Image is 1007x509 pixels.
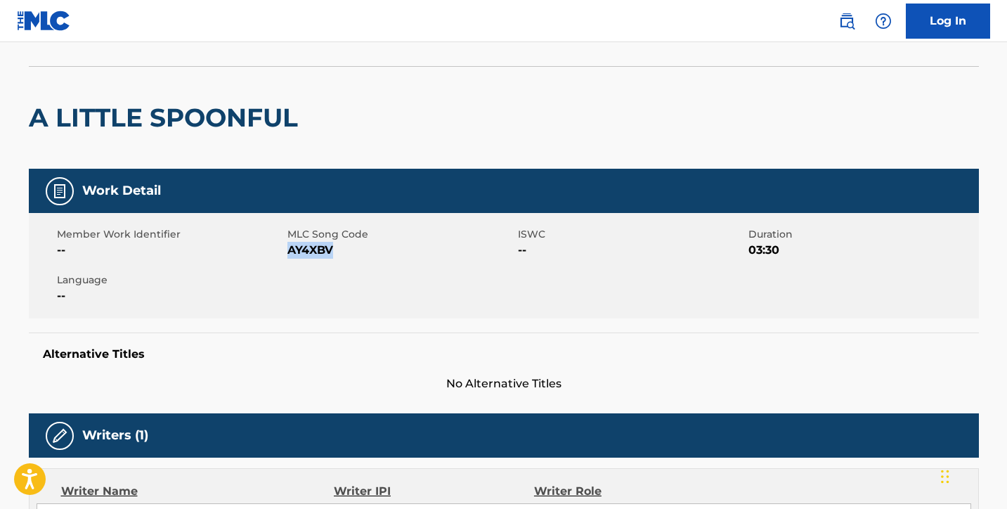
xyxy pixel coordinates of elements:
span: MLC Song Code [287,227,514,242]
img: search [838,13,855,30]
span: -- [57,288,284,304]
div: Drag [941,456,949,498]
a: Log In [906,4,990,39]
span: Member Work Identifier [57,227,284,242]
img: Writers [51,427,68,444]
span: ISWC [518,227,745,242]
span: No Alternative Titles [29,375,979,392]
h2: A LITTLE SPOONFUL [29,102,305,134]
img: MLC Logo [17,11,71,31]
h5: Work Detail [82,183,161,199]
div: Writer Name [61,483,334,500]
span: Language [57,273,284,288]
div: Writer Role [534,483,716,500]
span: 03:30 [748,242,975,259]
a: Public Search [833,7,861,35]
div: Writer IPI [334,483,534,500]
span: AY4XBV [287,242,514,259]
h5: Alternative Titles [43,347,965,361]
img: help [875,13,892,30]
h5: Writers (1) [82,427,148,444]
iframe: Chat Widget [937,442,1007,509]
span: -- [518,242,745,259]
img: Work Detail [51,183,68,200]
span: -- [57,242,284,259]
span: Duration [748,227,975,242]
div: Help [869,7,897,35]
